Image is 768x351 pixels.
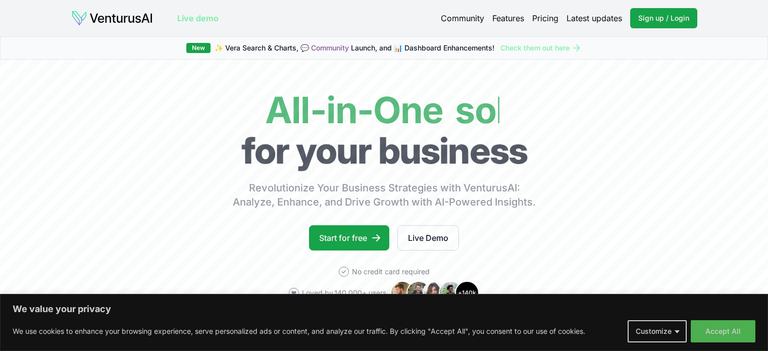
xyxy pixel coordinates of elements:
[177,12,219,24] a: Live demo
[13,325,585,337] p: We use cookies to enhance your browsing experience, serve personalized ads or content, and analyz...
[390,281,415,305] img: Avatar 1
[630,8,697,28] a: Sign up / Login
[567,12,622,24] a: Latest updates
[628,320,687,342] button: Customize
[532,12,558,24] a: Pricing
[500,43,582,53] a: Check them out here
[311,43,349,52] a: Community
[441,12,484,24] a: Community
[309,225,389,250] a: Start for free
[492,12,524,24] a: Features
[215,43,494,53] span: ✨ Vera Search & Charts, 💬 Launch, and 📊 Dashboard Enhancements!
[439,281,463,305] img: Avatar 4
[423,281,447,305] img: Avatar 3
[71,10,153,26] img: logo
[13,303,755,315] p: We value your privacy
[397,225,459,250] a: Live Demo
[691,320,755,342] button: Accept All
[186,43,211,53] div: New
[406,281,431,305] img: Avatar 2
[638,13,689,23] span: Sign up / Login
